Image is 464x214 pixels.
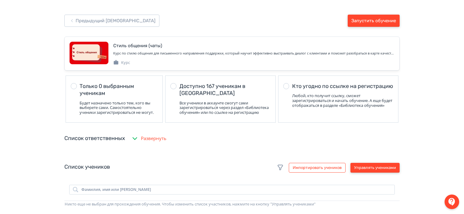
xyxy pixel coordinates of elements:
[65,201,399,207] div: Никто еще не выбран для прохождения обучения. Чтобы изменить список участников, нажмите на кнопку...
[113,51,394,56] div: Курс по стилю общения для письменного направления поддержки, который научит эффективно выстраиват...
[113,60,130,66] div: Курс
[292,93,393,108] div: Любой, кто получит ссылку, сможет зарегистрироваться и начать обучение. А еще будет отображаться ...
[348,15,400,27] button: Запустить обучение
[113,42,162,49] div: Стиль общения (чаты)
[80,101,158,115] div: Будет назначено только тем, кого вы выберете сами. Самостоятельно ученики зарегистрироваться не м...
[179,83,271,97] div: Доступно 167 ученикам в [GEOGRAPHIC_DATA]
[64,15,159,27] button: Предыдущий [DEMOGRAPHIC_DATA]
[141,135,166,142] span: Развернуть
[64,134,125,142] div: Список ответственных
[179,101,271,115] div: Все ученики в аккаунте смогут сами зарегистрироваться через раздел «Библиотека обучения» или по с...
[292,83,393,90] div: Кто угодно по ссылке на регистрацию
[350,163,400,173] button: Управлять учениками
[130,132,168,145] button: Развернуть
[289,163,346,173] button: Импортировать учеников
[80,83,158,97] div: Только 0 выбранным ученикам
[64,163,400,173] div: Список учеников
